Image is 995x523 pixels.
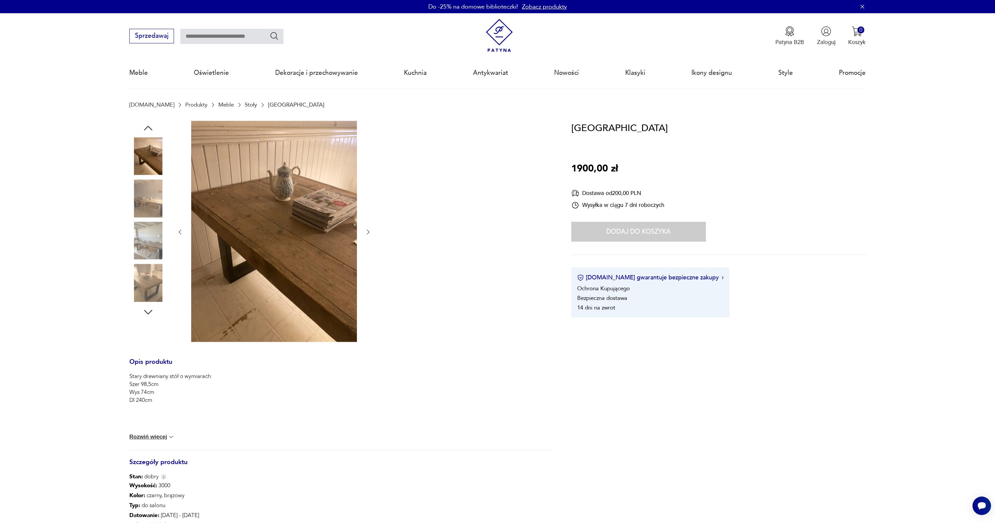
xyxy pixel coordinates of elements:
a: Ikona medaluPatyna B2B [775,26,804,46]
a: [DOMAIN_NAME] [129,102,174,108]
li: 14 dni na zwrot [577,304,615,311]
h3: Opis produktu [129,359,552,373]
img: Zdjęcie produktu Stary stół industrialny [129,222,167,260]
p: 1900,00 zł [571,161,618,176]
p: Stary drewniany stół o wymiarach: Szer 98,5cm Wys 74cm Dl 240cm [129,372,212,404]
h1: [GEOGRAPHIC_DATA] [571,121,668,136]
a: Zobacz produkty [522,3,567,11]
img: Info icon [161,474,167,480]
button: Sprzedawaj [129,29,174,43]
p: Patyna B2B [775,38,804,46]
b: Datowanie : [129,511,159,519]
div: Wysyłka w ciągu 7 dni roboczych [571,201,664,209]
img: Ikona strzałki w prawo [722,276,724,279]
a: Promocje [839,58,866,88]
a: Stoły [245,102,257,108]
img: Zdjęcie produktu Stary stół industrialny [129,264,167,302]
a: Sprzedawaj [129,34,174,39]
a: Nowości [554,58,579,88]
p: [DATE] - [DATE] [129,510,199,520]
button: 0Koszyk [848,26,866,46]
b: Wysokość : [129,482,157,489]
a: Antykwariat [473,58,508,88]
img: Ikona koszyka [852,26,862,36]
a: Produkty [185,102,207,108]
b: Kolor: [129,492,145,499]
a: Ikony designu [691,58,732,88]
b: Typ : [129,501,140,509]
div: Dostawa od 200,00 PLN [571,189,664,197]
img: chevron down [168,434,174,440]
div: 0 [857,26,864,33]
img: Zdjęcie produktu Stary stół industrialny [129,179,167,217]
li: Ochrona Kupującego [577,285,630,292]
a: Kuchnia [404,58,427,88]
span: dobry [129,473,159,481]
img: Zdjęcie produktu Stary stół industrialny [129,137,167,175]
img: Ikona certyfikatu [577,274,584,281]
p: [GEOGRAPHIC_DATA] [268,102,324,108]
a: Klasyki [625,58,645,88]
a: Dekoracje i przechowywanie [275,58,358,88]
button: Rozwiń więcej [129,434,174,440]
b: Stan: [129,473,143,480]
p: Do -25% na domowe biblioteczki! [428,3,518,11]
a: Meble [218,102,234,108]
img: Zdjęcie produktu Stary stół industrialny [191,121,357,342]
p: do salonu [129,500,199,510]
p: czarny, brązowy [129,491,199,500]
button: Patyna B2B [775,26,804,46]
iframe: Smartsupp widget button [973,497,991,515]
p: Zaloguj [817,38,836,46]
img: Ikona dostawy [571,189,579,197]
li: Bezpieczna dostawa [577,294,627,302]
a: Oświetlenie [194,58,229,88]
h3: Szczegóły produktu [129,460,552,473]
button: Zaloguj [817,26,836,46]
img: Patyna - sklep z meblami i dekoracjami vintage [483,19,516,52]
a: Meble [129,58,148,88]
button: [DOMAIN_NAME] gwarantuje bezpieczne zakupy [577,273,724,282]
img: Ikonka użytkownika [821,26,831,36]
img: Ikona medalu [785,26,795,36]
p: Koszyk [848,38,866,46]
p: 3000 [129,481,199,491]
button: Szukaj [270,31,279,41]
a: Style [778,58,793,88]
